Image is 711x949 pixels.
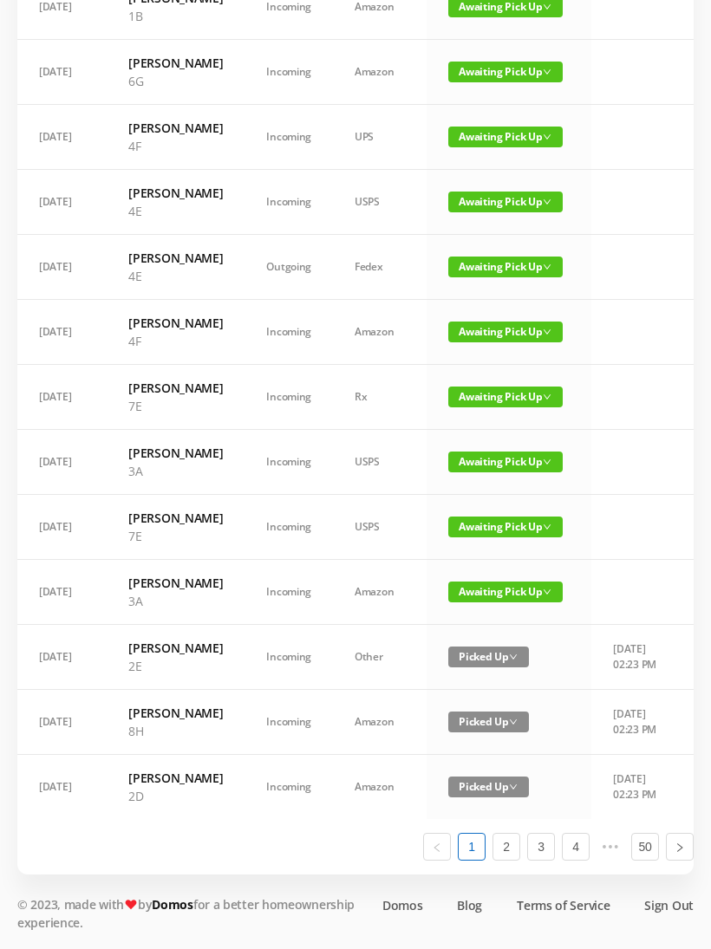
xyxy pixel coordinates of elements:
[423,833,451,861] li: Previous Page
[459,834,485,860] a: 1
[448,387,563,407] span: Awaiting Pick Up
[591,690,682,755] td: [DATE] 02:23 PM
[591,755,682,819] td: [DATE] 02:23 PM
[128,397,223,415] p: 7E
[631,833,659,861] li: 50
[128,657,223,675] p: 2E
[458,833,486,861] li: 1
[17,755,107,819] td: [DATE]
[245,690,333,755] td: Incoming
[509,653,518,661] i: icon: down
[245,105,333,170] td: Incoming
[543,3,551,11] i: icon: down
[333,40,427,105] td: Amazon
[591,625,682,690] td: [DATE] 02:23 PM
[245,365,333,430] td: Incoming
[17,895,364,932] p: © 2023, made with by for a better homeownership experience.
[543,328,551,336] i: icon: down
[128,54,223,72] h6: [PERSON_NAME]
[543,133,551,141] i: icon: down
[448,452,563,472] span: Awaiting Pick Up
[128,7,223,25] p: 1B
[17,625,107,690] td: [DATE]
[333,170,427,235] td: USPS
[457,896,482,914] a: Blog
[527,833,555,861] li: 3
[448,322,563,342] span: Awaiting Pick Up
[333,430,427,495] td: USPS
[675,842,685,853] i: icon: right
[448,127,563,147] span: Awaiting Pick Up
[448,647,529,667] span: Picked Up
[448,777,529,797] span: Picked Up
[128,462,223,480] p: 3A
[333,365,427,430] td: Rx
[333,105,427,170] td: UPS
[245,625,333,690] td: Incoming
[543,588,551,596] i: icon: down
[17,365,107,430] td: [DATE]
[448,62,563,82] span: Awaiting Pick Up
[333,235,427,300] td: Fedex
[448,192,563,212] span: Awaiting Pick Up
[128,332,223,350] p: 4F
[509,783,518,791] i: icon: down
[632,834,658,860] a: 50
[17,430,107,495] td: [DATE]
[333,495,427,560] td: USPS
[17,690,107,755] td: [DATE]
[17,40,107,105] td: [DATE]
[492,833,520,861] li: 2
[333,300,427,365] td: Amazon
[517,896,610,914] a: Terms of Service
[128,267,223,285] p: 4E
[543,458,551,466] i: icon: down
[333,560,427,625] td: Amazon
[509,718,518,726] i: icon: down
[128,527,223,545] p: 7E
[128,704,223,722] h6: [PERSON_NAME]
[666,833,694,861] li: Next Page
[128,119,223,137] h6: [PERSON_NAME]
[597,833,624,861] span: •••
[245,300,333,365] td: Incoming
[128,202,223,220] p: 4E
[543,68,551,76] i: icon: down
[128,444,223,462] h6: [PERSON_NAME]
[245,430,333,495] td: Incoming
[562,833,590,861] li: 4
[128,722,223,740] p: 8H
[563,834,589,860] a: 4
[543,523,551,531] i: icon: down
[17,560,107,625] td: [DATE]
[128,184,223,202] h6: [PERSON_NAME]
[448,582,563,602] span: Awaiting Pick Up
[245,40,333,105] td: Incoming
[128,137,223,155] p: 4F
[17,300,107,365] td: [DATE]
[128,249,223,267] h6: [PERSON_NAME]
[245,560,333,625] td: Incoming
[128,787,223,805] p: 2D
[128,509,223,527] h6: [PERSON_NAME]
[597,833,624,861] li: Next 5 Pages
[17,170,107,235] td: [DATE]
[128,314,223,332] h6: [PERSON_NAME]
[17,235,107,300] td: [DATE]
[543,198,551,206] i: icon: down
[245,170,333,235] td: Incoming
[128,592,223,610] p: 3A
[448,257,563,277] span: Awaiting Pick Up
[333,755,427,819] td: Amazon
[382,896,423,914] a: Domos
[128,379,223,397] h6: [PERSON_NAME]
[543,263,551,271] i: icon: down
[128,574,223,592] h6: [PERSON_NAME]
[432,842,442,853] i: icon: left
[152,896,193,913] a: Domos
[17,105,107,170] td: [DATE]
[333,625,427,690] td: Other
[448,517,563,537] span: Awaiting Pick Up
[333,690,427,755] td: Amazon
[128,769,223,787] h6: [PERSON_NAME]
